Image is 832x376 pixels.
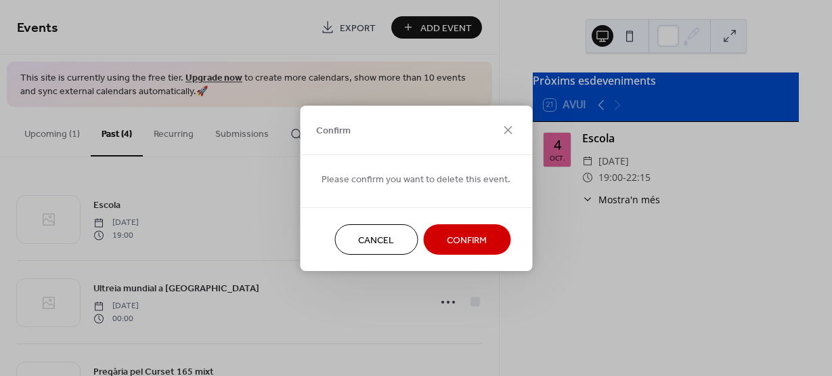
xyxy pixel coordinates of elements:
[358,233,394,247] span: Cancel
[447,233,487,247] span: Confirm
[322,172,510,186] span: Please confirm you want to delete this event.
[423,224,510,255] button: Confirm
[316,124,351,138] span: Confirm
[334,224,418,255] button: Cancel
